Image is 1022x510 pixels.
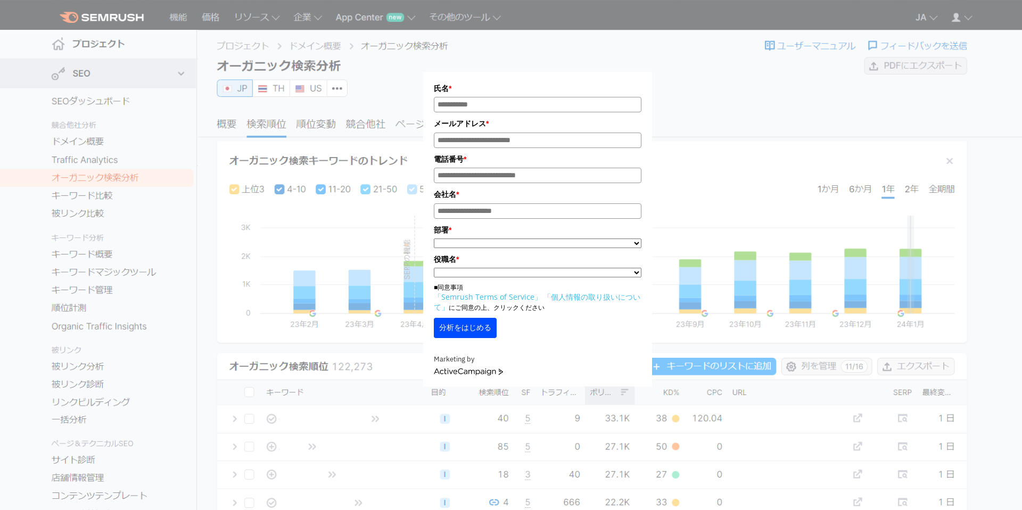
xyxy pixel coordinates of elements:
[434,283,641,312] p: ■同意事項 にご同意の上、クリックください
[434,318,497,338] button: 分析をはじめる
[434,153,641,165] label: 電話番号
[434,253,641,265] label: 役職名
[434,188,641,200] label: 会社名
[434,224,641,236] label: 部署
[434,292,542,302] a: 「Semrush Terms of Service」
[434,118,641,129] label: メールアドレス
[434,83,641,94] label: 氏名
[434,292,640,312] a: 「個人情報の取り扱いについて」
[434,354,641,365] div: Marketing by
